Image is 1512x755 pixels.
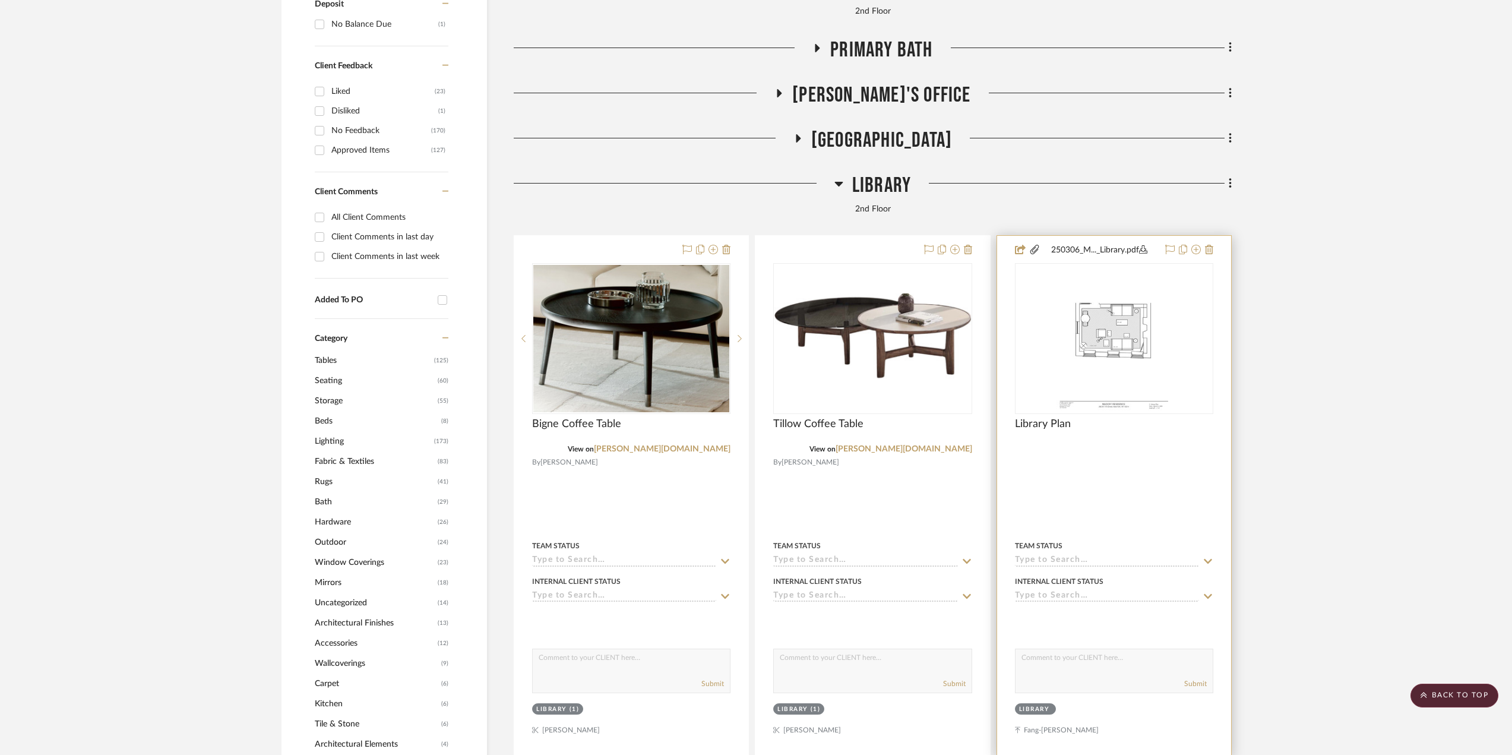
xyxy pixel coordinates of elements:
[438,614,448,633] span: (13)
[1019,705,1049,714] div: Library
[438,593,448,612] span: (14)
[438,634,448,653] span: (12)
[774,293,970,384] img: Tillow Coffee Table
[570,705,580,714] div: (1)
[811,128,952,153] span: [GEOGRAPHIC_DATA]
[315,411,438,431] span: Beds
[434,432,448,451] span: (173)
[315,451,435,472] span: Fabric & Textiles
[438,472,448,491] span: (41)
[315,653,438,674] span: Wallcoverings
[315,371,435,391] span: Seating
[852,173,911,198] span: Library
[441,715,448,734] span: (6)
[792,83,970,108] span: [PERSON_NAME]'s Office
[438,15,445,34] div: (1)
[836,445,972,453] a: [PERSON_NAME][DOMAIN_NAME]
[441,654,448,673] span: (9)
[568,446,594,453] span: View on
[315,188,378,196] span: Client Comments
[532,591,716,602] input: Type to Search…
[1184,678,1207,689] button: Submit
[441,694,448,713] span: (6)
[811,705,821,714] div: (1)
[438,102,445,121] div: (1)
[438,391,448,410] span: (55)
[315,492,435,512] span: Bath
[315,512,435,532] span: Hardware
[777,705,808,714] div: Library
[331,141,431,160] div: Approved Items
[438,452,448,471] span: (83)
[773,457,782,468] span: By
[532,576,621,587] div: Internal Client Status
[773,555,957,567] input: Type to Search…
[315,694,438,714] span: Kitchen
[1040,243,1158,257] button: 250306_M..._Library.pdf
[1056,264,1171,413] img: Library Plan
[536,705,567,714] div: Library
[540,457,598,468] span: [PERSON_NAME]
[533,265,729,412] img: Bigne Coffee Table
[773,591,957,602] input: Type to Search…
[315,674,438,694] span: Carpet
[315,633,435,653] span: Accessories
[774,264,971,413] div: 0
[331,82,435,101] div: Liked
[315,734,438,754] span: Architectural Elements
[809,446,836,453] span: View on
[315,552,435,573] span: Window Coverings
[441,735,448,754] span: (4)
[441,412,448,431] span: (8)
[532,418,621,431] span: Bigne Coffee Table
[532,555,716,567] input: Type to Search…
[773,541,821,551] div: Team Status
[441,674,448,693] span: (6)
[315,472,435,492] span: Rugs
[434,351,448,370] span: (125)
[773,418,863,431] span: Tillow Coffee Table
[315,350,431,371] span: Tables
[438,492,448,511] span: (29)
[315,62,372,70] span: Client Feedback
[438,553,448,572] span: (23)
[532,541,580,551] div: Team Status
[782,457,839,468] span: [PERSON_NAME]
[438,533,448,552] span: (24)
[594,445,730,453] a: [PERSON_NAME][DOMAIN_NAME]
[331,121,431,140] div: No Feedback
[830,37,932,63] span: Primary Bath
[514,203,1232,216] div: 2nd Floor
[315,613,435,633] span: Architectural Finishes
[315,391,435,411] span: Storage
[701,678,724,689] button: Submit
[315,431,431,451] span: Lighting
[943,678,966,689] button: Submit
[315,532,435,552] span: Outdoor
[431,141,445,160] div: (127)
[438,371,448,390] span: (60)
[773,576,862,587] div: Internal Client Status
[331,102,438,121] div: Disliked
[315,334,347,344] span: Category
[331,208,445,227] div: All Client Comments
[331,228,445,247] div: Client Comments in last day
[514,5,1232,18] div: 2nd Floor
[1015,418,1071,431] span: Library Plan
[315,593,435,613] span: Uncategorized
[1015,591,1199,602] input: Type to Search…
[331,247,445,266] div: Client Comments in last week
[532,457,540,468] span: By
[1410,684,1498,707] scroll-to-top-button: BACK TO TOP
[315,295,432,305] div: Added To PO
[431,121,445,140] div: (170)
[1015,555,1199,567] input: Type to Search…
[1015,541,1062,551] div: Team Status
[438,573,448,592] span: (18)
[315,714,438,734] span: Tile & Stone
[1015,576,1103,587] div: Internal Client Status
[438,513,448,532] span: (26)
[331,15,438,34] div: No Balance Due
[315,573,435,593] span: Mirrors
[435,82,445,101] div: (23)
